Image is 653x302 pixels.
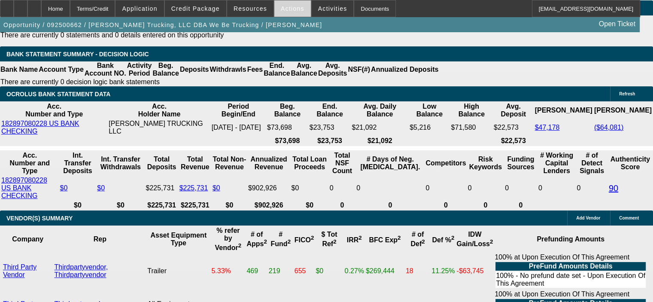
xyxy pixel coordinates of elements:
th: Low Balance [409,102,450,119]
b: Rep [94,235,106,243]
a: $225,731 [179,184,208,192]
td: 0 [356,176,424,200]
td: $71,580 [450,119,492,136]
th: Account Type [38,61,84,78]
td: Trailer [147,253,210,289]
a: $0 [60,184,68,192]
b: # of Def [410,231,425,247]
td: $225,731 [146,176,178,200]
b: # Fund [270,231,291,247]
td: [PERSON_NAME] TRUCKING LLC [108,119,210,136]
th: Funding Sources [504,151,537,175]
th: 0 [468,201,504,210]
th: End. Balance [263,61,290,78]
span: Activities [318,5,347,12]
th: 0 [425,201,466,210]
b: Company [12,235,43,243]
th: Beg. Balance [267,102,308,119]
a: 182897080228 US BANK CHECKING [1,177,47,199]
sup: 2 [358,235,361,241]
td: 219 [268,253,293,289]
button: Credit Package [165,0,226,17]
a: $47,178 [535,124,559,131]
th: Acc. Number and Type [1,151,59,175]
th: $21,092 [351,137,408,145]
th: $225,731 [179,201,211,210]
a: Third Party Vendor [3,263,36,278]
td: 100% - No prefund date set - Upon Execution Of This Agreement [495,271,646,288]
b: $ Tot Ref [321,231,337,247]
b: BFC Exp [369,236,401,244]
a: 90 [609,183,618,193]
button: Activities [312,0,354,17]
th: $0 [291,201,328,210]
th: Avg. Balance [290,61,317,78]
th: Annualized Revenue [248,151,290,175]
b: Prefunding Amounts [537,235,604,243]
td: $22,573 [493,119,534,136]
td: 469 [246,253,267,289]
span: Opportunity / 092500662 / [PERSON_NAME] Trucking, LLC DBA We Be Trucking / [PERSON_NAME] [3,21,322,28]
a: 182897080228 US BANK CHECKING [1,120,79,135]
span: Application [122,5,157,12]
th: 0 [504,201,537,210]
td: 11.25% [431,253,455,289]
th: $73,698 [267,137,308,145]
button: Actions [274,0,311,17]
b: IRR [347,236,362,244]
b: Asset Equipment Type [150,232,207,247]
th: $225,731 [146,201,178,210]
span: Bank Statement Summary - Decision Logic [6,51,149,58]
th: Acc. Holder Name [108,102,210,119]
sup: 2 [288,238,291,245]
b: PreFund Amounts Details [529,262,613,270]
td: $5,216 [409,119,450,136]
th: # of Detect Signals [576,151,607,175]
th: $22,573 [493,137,534,145]
th: $23,753 [309,137,351,145]
th: [PERSON_NAME] [594,102,652,119]
b: Def % [432,236,454,244]
th: Avg. Daily Balance [351,102,408,119]
th: NSF(#) [347,61,371,78]
th: Competitors [425,151,466,175]
span: Refresh [619,92,635,96]
td: 5.33% [211,253,245,289]
td: 655 [294,253,315,289]
td: 0 [504,176,537,200]
th: Int. Transfer Withdrawals [97,151,144,175]
th: Avg. Deposit [493,102,534,119]
div: 100% at Upon Execution Of This Agreement [495,253,647,289]
td: $73,698 [267,119,308,136]
td: $23,753 [309,119,351,136]
th: Beg. Balance [152,61,179,78]
td: 18 [405,253,430,289]
sup: 2 [311,235,314,241]
b: FICO [295,236,314,244]
button: Resources [227,0,273,17]
th: End. Balance [309,102,351,119]
th: Total Deposits [146,151,178,175]
th: Annualized Deposits [371,61,439,78]
th: Bank Account NO. [84,61,127,78]
td: 0.27% [344,253,364,289]
td: 0 [468,176,504,200]
th: $0 [212,201,247,210]
td: -$63,745 [456,253,493,289]
th: Activity Period [127,61,152,78]
th: Total Non-Revenue [212,151,247,175]
th: $0 [60,201,96,210]
button: Application [115,0,164,17]
p: There are currently 0 statements and 0 details entered on this opportunity [0,31,477,39]
span: OCROLUS BANK STATEMENT DATA [6,91,110,98]
span: Credit Package [171,5,220,12]
b: # of Apps [246,231,267,247]
sup: 2 [264,238,267,245]
th: Period Begin/End [211,102,266,119]
a: ($64,081) [594,124,624,131]
th: Withdrawls [209,61,246,78]
th: Fees [247,61,263,78]
sup: 2 [398,235,401,241]
div: $902,926 [248,184,290,192]
th: 0 [356,201,424,210]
